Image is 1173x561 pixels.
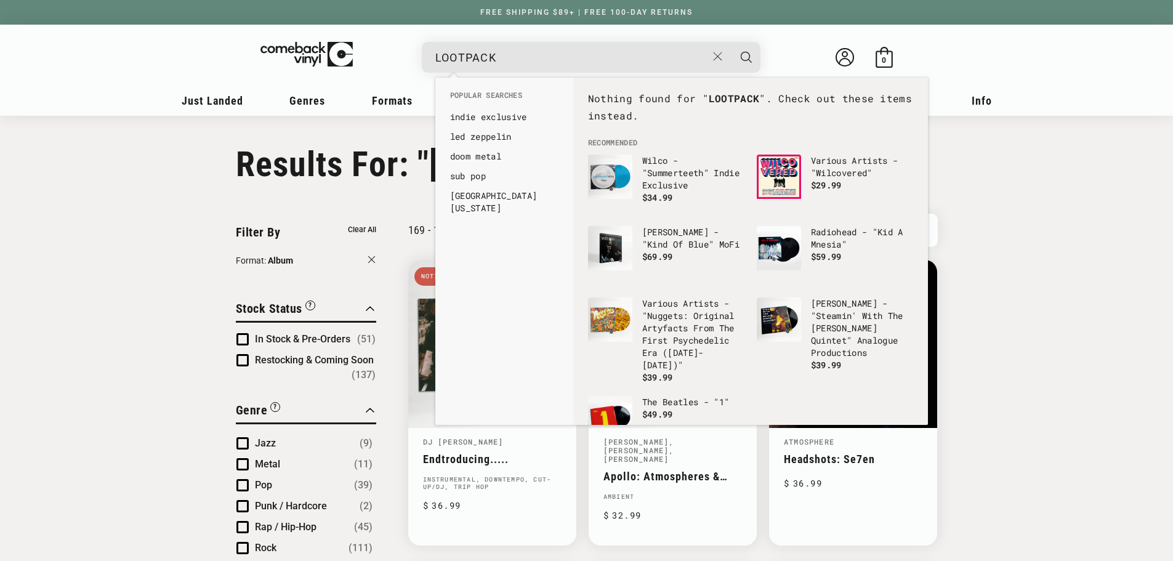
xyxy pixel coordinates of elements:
span: $39.99 [811,359,842,371]
input: When autocomplete results are available use up and down arrows to review and enter to select [435,45,707,70]
span: Number of products: (9) [360,436,373,451]
li: Popular Searches [444,90,565,107]
img: Various Artists - "Wilcovered" [757,155,801,199]
p: Radiohead - "Kid A Mnesia" [811,226,913,251]
span: Rap / Hip-Hop [255,521,316,533]
p: [PERSON_NAME] - "Steamin' With The [PERSON_NAME] Quintet" Analogue Productions [811,297,913,359]
h1: Results For: "[PERSON_NAME]" [236,144,938,185]
a: Headshots: Se7en [784,453,922,466]
a: indie exclusive [450,111,558,123]
a: [PERSON_NAME] [603,437,669,446]
button: Close [706,43,729,70]
span: Info [972,94,992,107]
span: Genre [236,403,268,418]
p: Wilco - "Summerteeth" Indie Exclusive [642,155,744,192]
a: The Beatles - "1" The Beatles - "1" $49.99 [588,396,744,455]
p: Various Artists - "Nuggets: Original Artyfacts From The First Psychedelic Era ([DATE]-[DATE])" [642,297,744,371]
span: Just Landed [182,94,243,107]
span: Pop [255,479,272,491]
span: Number of products: (137) [352,368,376,382]
a: sub pop [450,170,558,182]
a: FREE SHIPPING $89+ | FREE 100-DAY RETURNS [468,8,705,17]
p: [PERSON_NAME] - "Kind Of Blue" MoFi [642,226,744,251]
li: no_result_suggestions: hotel california [444,186,565,218]
span: Punk / Hardcore [255,500,327,512]
li: no_result_products: Miles Davis - "Steamin' With The Miles Davis Quintet" Analogue Productions [751,291,919,377]
li: no_result_suggestions: led zeppelin [444,127,565,147]
a: Wilco - "Summerteeth" Indie Exclusive Wilco - "Summerteeth" Indie Exclusive $34.99 [588,155,744,214]
span: Number of products: (2) [360,499,373,514]
span: Metal [255,458,280,470]
button: Filter by Genre [236,401,281,422]
a: [GEOGRAPHIC_DATA][US_STATE] [450,190,558,214]
img: Wilco - "Summerteeth" Indie Exclusive [588,155,632,199]
button: Clear filter by Format Album [236,254,376,270]
li: no_result_suggestions: doom metal [444,147,565,166]
p: Various Artists - "Wilcovered" [811,155,913,179]
span: $59.99 [811,251,842,262]
span: Stock Status [236,301,302,316]
a: Atmosphere [784,437,834,446]
button: Search [731,42,762,73]
a: Apollo: Atmospheres & Soundtracks (Extended Edition) [603,470,742,483]
span: $69.99 [642,251,673,262]
li: no_result_products: Various Artists - "Nuggets: Original Artyfacts From The First Psychedelic Era... [582,291,751,390]
div: Search [422,42,760,73]
li: no_result_products: The Beatles - "1" [582,390,751,461]
a: Radiohead - "Kid A Mnesia" Radiohead - "Kid A Mnesia" $59.99 [757,226,913,285]
a: DJ [PERSON_NAME] [423,437,504,446]
li: no_result_products: Wilco - "Summerteeth" Indie Exclusive [582,148,751,220]
img: Various Artists - "Nuggets: Original Artyfacts From The First Psychedelic Era (1965-1968)" [588,297,632,342]
li: no_result_suggestions: sub pop [444,166,565,186]
span: Number of products: (111) [349,541,373,555]
li: no_result_suggestions: indie exclusive [444,107,565,127]
div: Popular Searches [435,78,573,224]
img: Miles Davis - "Steamin' With The Miles Davis Quintet" Analogue Productions [757,297,801,342]
img: Miles Davis - "Kind Of Blue" MoFi [588,226,632,270]
span: Genres [289,94,325,107]
button: Clear all filters [348,223,376,236]
li: no_result_products: Miles Davis - "Kind Of Blue" MoFi [582,220,751,291]
img: Radiohead - "Kid A Mnesia" [757,226,801,270]
li: no_result_products: Various Artists - "Wilcovered" [751,148,919,220]
a: , [PERSON_NAME] [603,437,674,455]
span: Formats [372,94,413,107]
span: Number of products: (39) [354,478,373,493]
span: Number of products: (45) [354,520,373,535]
div: No Results [582,90,919,138]
a: Various Artists - "Nuggets: Original Artyfacts From The First Psychedelic Era (1965-1968)" Variou... [588,297,744,384]
span: $29.99 [811,179,842,191]
li: no_result_products: Radiohead - "Kid A Mnesia" [751,220,919,291]
span: Filter By [236,225,281,240]
p: The Beatles - "1" [642,396,744,408]
span: Jazz [255,437,276,449]
strong: LOOTPACK [709,92,760,105]
span: Number of products: (11) [354,457,373,472]
span: $39.99 [642,371,673,383]
a: led zeppelin [450,131,558,143]
a: Miles Davis - "Steamin' With The Miles Davis Quintet" Analogue Productions [PERSON_NAME] - "Steam... [757,297,913,371]
img: The Beatles - "1" [588,396,632,440]
span: In Stock & Pre-Orders [255,333,350,345]
span: 0 [882,55,886,65]
span: $49.99 [642,408,673,420]
span: Rock [255,542,276,554]
button: Filter by Stock Status [236,299,315,321]
div: Recommended [573,78,928,425]
span: Album [268,256,293,265]
li: Recommended [582,137,919,148]
span: Restocking & Coming Soon [255,354,374,366]
span: Number of products: (51) [357,332,376,347]
a: , [PERSON_NAME] [603,445,674,464]
a: Endtroducing..... [423,453,562,466]
span: $34.99 [642,192,673,203]
span: Format: [236,256,266,265]
p: 169 - 189 of 188 results [408,224,517,236]
a: doom metal [450,150,558,163]
p: Nothing found for " ". Check out these items instead. [588,90,913,126]
a: Miles Davis - "Kind Of Blue" MoFi [PERSON_NAME] - "Kind Of Blue" MoFi $69.99 [588,226,744,285]
a: Various Artists - "Wilcovered" Various Artists - "Wilcovered" $29.99 [757,155,913,214]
